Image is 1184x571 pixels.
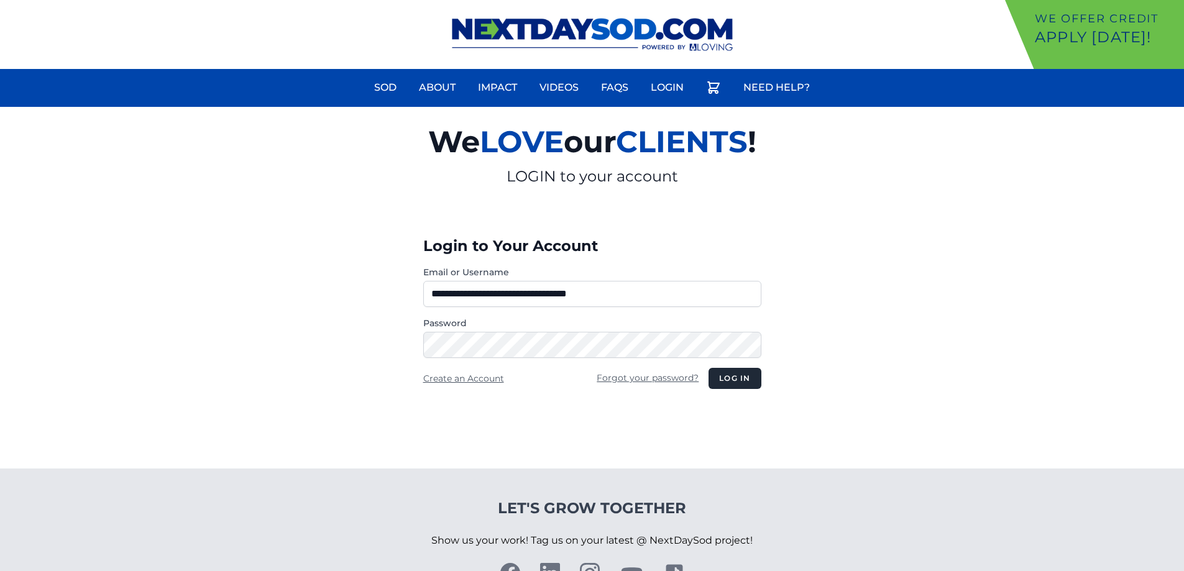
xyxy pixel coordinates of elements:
a: Impact [470,73,525,103]
span: CLIENTS [616,124,748,160]
h4: Let's Grow Together [431,498,753,518]
a: Create an Account [423,373,504,384]
h3: Login to Your Account [423,236,761,256]
p: Show us your work! Tag us on your latest @ NextDaySod project! [431,518,753,563]
p: We offer Credit [1035,10,1179,27]
label: Email or Username [423,266,761,278]
a: Forgot your password? [597,372,699,383]
a: Login [643,73,691,103]
a: Videos [532,73,586,103]
a: Sod [367,73,404,103]
h2: We our ! [284,117,901,167]
p: Apply [DATE]! [1035,27,1179,47]
a: Need Help? [736,73,817,103]
span: LOVE [480,124,564,160]
p: LOGIN to your account [284,167,901,186]
a: About [411,73,463,103]
button: Log in [709,368,761,389]
label: Password [423,317,761,329]
a: FAQs [594,73,636,103]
